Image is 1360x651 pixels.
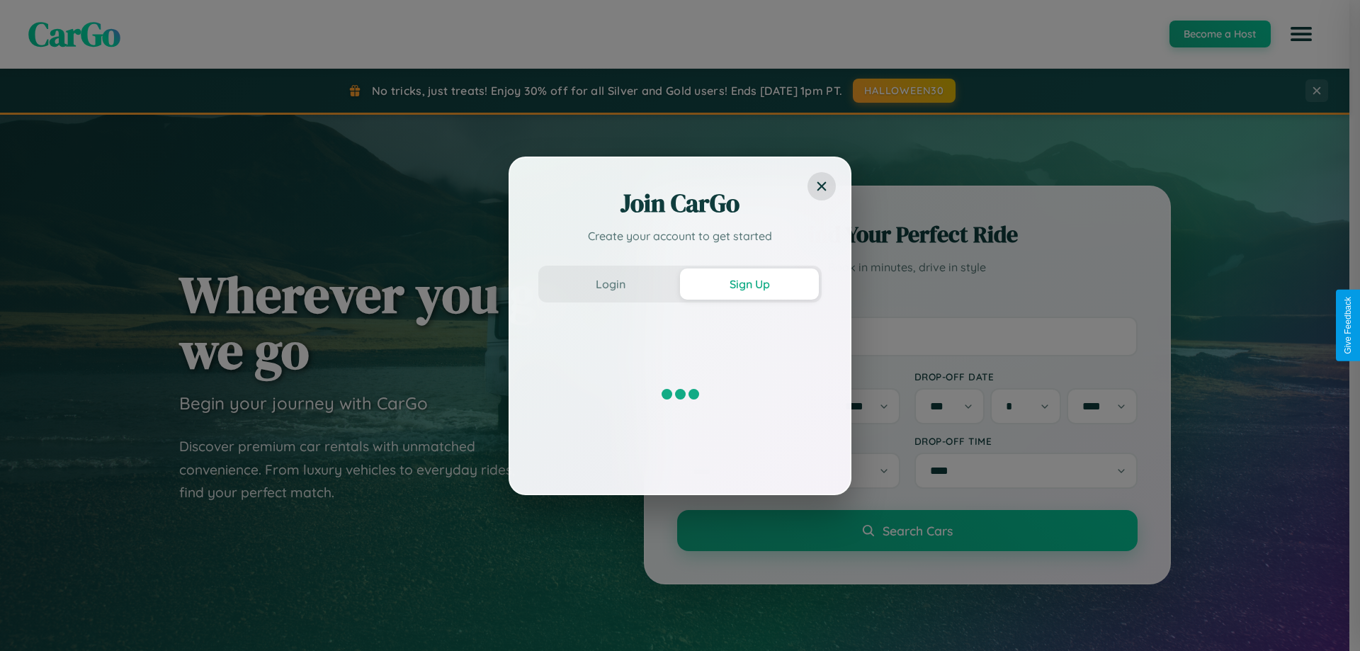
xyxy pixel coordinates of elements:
div: Give Feedback [1343,297,1353,354]
h2: Join CarGo [538,186,822,220]
button: Login [541,268,680,300]
button: Sign Up [680,268,819,300]
p: Create your account to get started [538,227,822,244]
iframe: Intercom live chat [14,603,48,637]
